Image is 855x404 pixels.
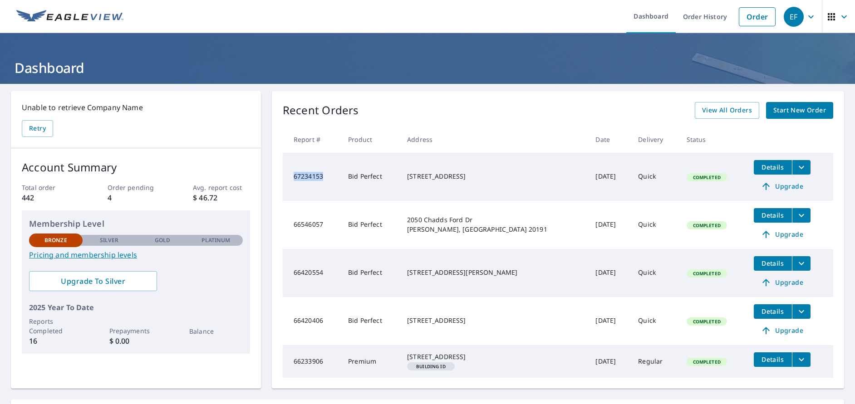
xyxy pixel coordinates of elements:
[631,126,679,153] th: Delivery
[400,126,588,153] th: Address
[22,102,250,113] p: Unable to retrieve Company Name
[792,160,811,175] button: filesDropdownBtn-67234153
[631,249,679,297] td: Quick
[16,10,123,24] img: EV Logo
[201,236,230,244] p: Platinum
[739,7,776,26] a: Order
[588,345,631,378] td: [DATE]
[631,297,679,345] td: Quick
[759,211,786,219] span: Details
[759,307,786,316] span: Details
[631,153,679,201] td: Quick
[759,181,805,192] span: Upgrade
[108,192,165,203] p: 4
[688,174,726,180] span: Completed
[766,102,833,119] a: Start New Order
[11,58,844,77] h1: Dashboard
[193,192,250,203] p: $ 46.72
[688,270,726,277] span: Completed
[588,249,631,297] td: [DATE]
[754,352,792,367] button: detailsBtn-66233906
[702,105,752,116] span: View All Orders
[588,153,631,201] td: [DATE]
[688,222,726,229] span: Completed
[29,218,243,230] p: Membership Level
[100,236,119,244] p: Silver
[109,326,163,336] p: Prepayments
[108,183,165,192] p: Order pending
[29,302,243,313] p: 2025 Year To Date
[44,236,67,244] p: Bronze
[22,192,79,203] p: 442
[754,179,811,194] a: Upgrade
[341,201,400,249] td: Bid Perfect
[36,276,150,286] span: Upgrade To Silver
[588,126,631,153] th: Date
[759,325,805,336] span: Upgrade
[341,345,400,378] td: Premium
[29,249,243,260] a: Pricing and membership levels
[341,153,400,201] td: Bid Perfect
[407,316,581,325] div: [STREET_ADDRESS]
[754,256,792,271] button: detailsBtn-66420554
[792,352,811,367] button: filesDropdownBtn-66233906
[22,183,79,192] p: Total order
[588,201,631,249] td: [DATE]
[588,297,631,345] td: [DATE]
[754,323,811,338] a: Upgrade
[193,183,250,192] p: Avg. report cost
[283,249,341,297] td: 66420554
[407,352,581,361] div: [STREET_ADDRESS]
[416,364,446,369] em: Building ID
[759,277,805,288] span: Upgrade
[754,227,811,242] a: Upgrade
[29,316,83,336] p: Reports Completed
[754,160,792,175] button: detailsBtn-67234153
[679,126,747,153] th: Status
[189,326,243,336] p: Balance
[759,355,786,364] span: Details
[792,256,811,271] button: filesDropdownBtn-66420554
[109,336,163,346] p: $ 0.00
[407,172,581,181] div: [STREET_ADDRESS]
[754,208,792,223] button: detailsBtn-66546057
[22,120,53,137] button: Retry
[29,123,46,134] span: Retry
[784,7,804,27] div: EF
[283,102,359,119] p: Recent Orders
[283,345,341,378] td: 66233906
[283,153,341,201] td: 67234153
[29,336,83,346] p: 16
[155,236,170,244] p: Gold
[688,359,726,365] span: Completed
[688,318,726,325] span: Completed
[407,268,581,277] div: [STREET_ADDRESS][PERSON_NAME]
[754,304,792,319] button: detailsBtn-66420406
[792,208,811,223] button: filesDropdownBtn-66546057
[283,297,341,345] td: 66420406
[341,126,400,153] th: Product
[631,201,679,249] td: Quick
[759,229,805,240] span: Upgrade
[695,102,759,119] a: View All Orders
[773,105,826,116] span: Start New Order
[341,249,400,297] td: Bid Perfect
[759,163,786,171] span: Details
[283,126,341,153] th: Report #
[283,201,341,249] td: 66546057
[754,275,811,290] a: Upgrade
[341,297,400,345] td: Bid Perfect
[631,345,679,378] td: Regular
[407,215,581,234] div: 2050 Chadds Ford Dr [PERSON_NAME], [GEOGRAPHIC_DATA] 20191
[22,159,250,175] p: Account Summary
[759,259,786,268] span: Details
[792,304,811,319] button: filesDropdownBtn-66420406
[29,271,157,291] a: Upgrade To Silver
